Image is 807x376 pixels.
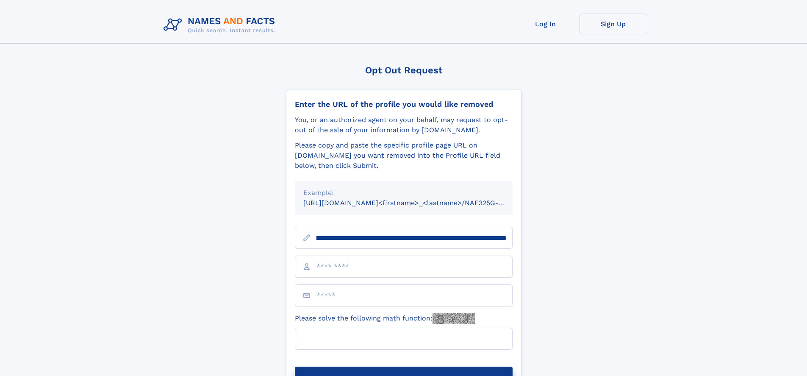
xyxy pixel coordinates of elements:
[160,14,282,36] img: Logo Names and Facts
[303,199,529,207] small: [URL][DOMAIN_NAME]<firstname>_<lastname>/NAF325G-xxxxxxxx
[295,140,513,171] div: Please copy and paste the specific profile page URL on [DOMAIN_NAME] you want removed into the Pr...
[580,14,647,34] a: Sign Up
[295,115,513,135] div: You, or an authorized agent on your behalf, may request to opt-out of the sale of your informatio...
[295,313,475,324] label: Please solve the following math function:
[512,14,580,34] a: Log In
[286,65,521,75] div: Opt Out Request
[295,100,513,109] div: Enter the URL of the profile you would like removed
[303,188,504,198] div: Example:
